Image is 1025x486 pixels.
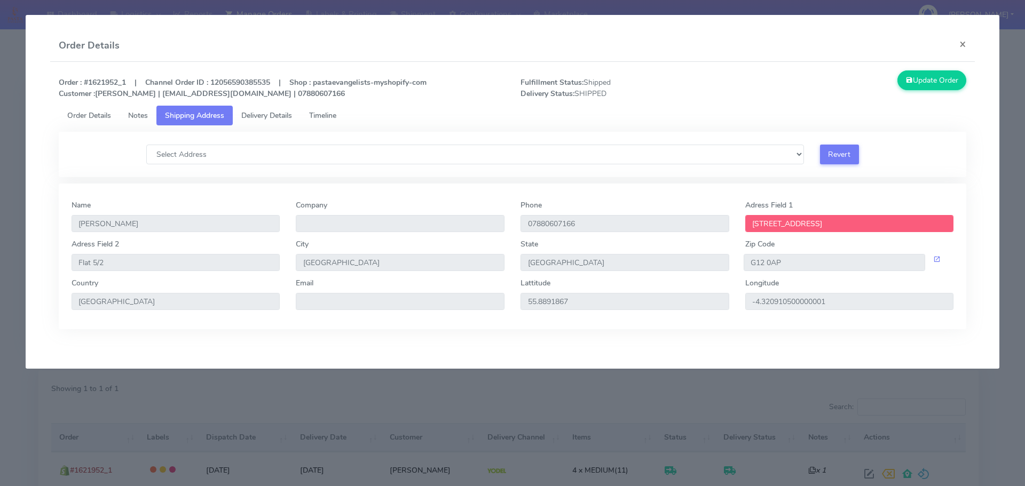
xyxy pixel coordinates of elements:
label: Name [72,200,91,211]
span: Order Details [67,110,111,121]
label: Adress Field 1 [745,200,793,211]
strong: Delivery Status: [521,89,574,99]
label: State [521,238,538,250]
ul: Tabs [59,106,967,125]
button: Update Order [897,70,967,90]
label: Longitude [745,277,779,289]
h4: Order Details [59,38,120,53]
button: Revert [820,145,859,164]
label: Phone [521,200,542,211]
span: Shipped SHIPPED [512,77,744,99]
label: Country [72,277,98,289]
span: Shipping Address [165,110,224,121]
strong: Customer : [59,89,95,99]
label: Email [296,277,313,289]
span: Notes [128,110,148,121]
label: Adress Field 2 [72,238,119,250]
span: Timeline [309,110,336,121]
strong: Fulfillment Status: [521,77,584,87]
label: Lattitude [521,277,550,289]
button: Close [951,30,975,58]
label: Zip Code [745,238,775,250]
label: Company [296,200,327,211]
strong: Order : #1621952_1 | Channel Order ID : 12056590385535 | Shop : pastaevangelists-myshopify-com [P... [59,77,427,99]
label: City [296,238,309,250]
span: Delivery Details [241,110,292,121]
